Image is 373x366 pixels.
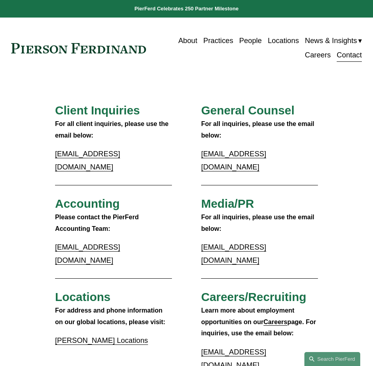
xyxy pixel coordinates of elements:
[304,352,360,366] a: Search this site
[203,33,233,48] a: Practices
[55,214,140,232] strong: Please contact the PierFerd Accounting Team:
[264,319,288,325] a: Careers
[201,243,266,264] a: [EMAIL_ADDRESS][DOMAIN_NAME]
[239,33,262,48] a: People
[178,33,197,48] a: About
[337,48,362,63] a: Contact
[55,120,170,139] strong: For all client inquiries, please use the email below:
[305,33,362,48] a: folder dropdown
[55,104,140,117] span: Client Inquiries
[201,214,316,232] strong: For all inquiries, please use the email below:
[55,290,111,303] span: Locations
[305,48,331,63] a: Careers
[55,336,148,344] a: [PERSON_NAME] Locations
[55,307,166,325] strong: For address and phone information on our global locations, please visit:
[201,104,294,117] span: General Counsel
[268,33,299,48] a: Locations
[201,290,306,303] span: Careers/Recruiting
[55,197,120,210] span: Accounting
[55,150,120,171] a: [EMAIL_ADDRESS][DOMAIN_NAME]
[201,197,254,210] span: Media/PR
[201,120,316,139] strong: For all inquiries, please use the email below:
[201,307,296,325] strong: Learn more about employment opportunities on our
[305,34,357,47] span: News & Insights
[55,243,120,264] a: [EMAIL_ADDRESS][DOMAIN_NAME]
[201,150,266,171] a: [EMAIL_ADDRESS][DOMAIN_NAME]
